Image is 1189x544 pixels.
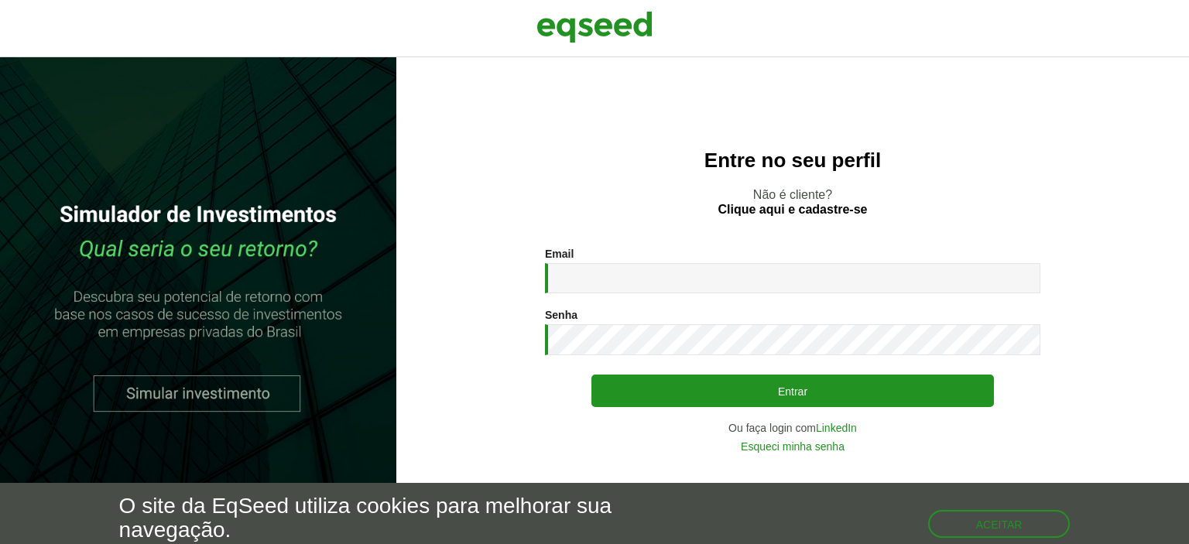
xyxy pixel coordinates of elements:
[427,187,1158,217] p: Não é cliente?
[928,510,1071,538] button: Aceitar
[545,248,574,259] label: Email
[591,375,994,407] button: Entrar
[119,494,690,542] h5: O site da EqSeed utiliza cookies para melhorar sua navegação.
[816,423,857,433] a: LinkedIn
[427,149,1158,172] h2: Entre no seu perfil
[741,441,845,452] a: Esqueci minha senha
[545,310,577,320] label: Senha
[718,204,868,216] a: Clique aqui e cadastre-se
[536,8,653,46] img: EqSeed Logo
[545,423,1040,433] div: Ou faça login com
